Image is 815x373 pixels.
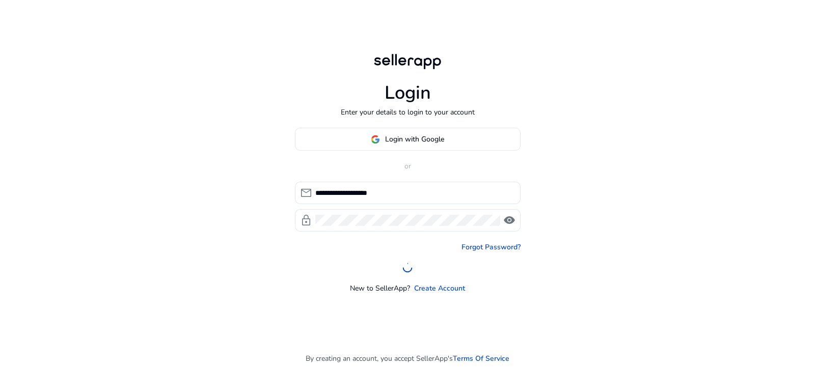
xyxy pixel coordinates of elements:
[341,107,475,118] p: Enter your details to login to your account
[461,242,521,252] a: Forgot Password?
[371,135,380,144] img: google-logo.svg
[295,161,521,171] p: or
[300,214,312,226] span: lock
[453,353,509,364] a: Terms Of Service
[385,134,444,145] span: Login with Google
[385,82,431,104] h1: Login
[350,283,410,294] p: New to SellerApp?
[300,187,312,199] span: mail
[503,214,515,226] span: visibility
[414,283,465,294] a: Create Account
[295,128,521,151] button: Login with Google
